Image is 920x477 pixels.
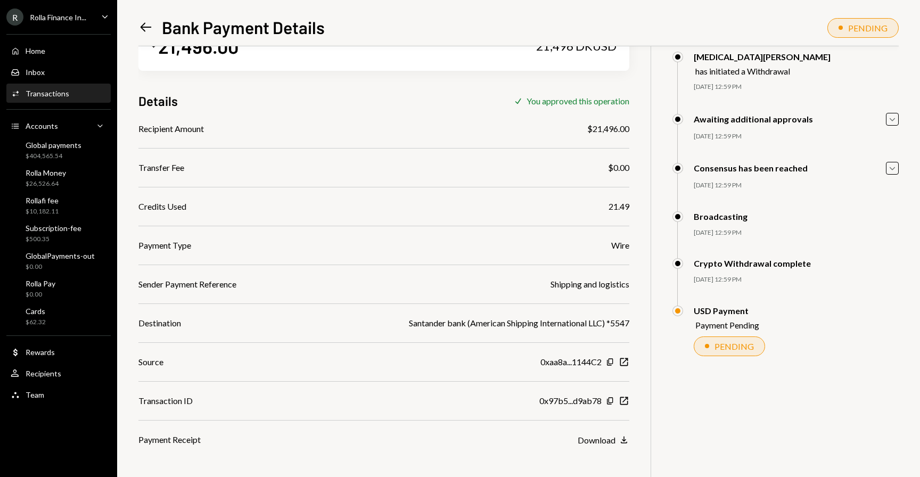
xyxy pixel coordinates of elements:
[30,13,86,22] div: Rolla Finance In...
[6,193,111,218] a: Rollafi fee$10,182.11
[848,23,888,33] div: PENDING
[6,9,23,26] div: R
[26,251,95,260] div: GlobalPayments-out
[26,68,45,77] div: Inbox
[138,317,181,330] div: Destination
[26,196,59,205] div: Rollafi fee
[138,278,236,291] div: Sender Payment Reference
[138,433,201,446] div: Payment Receipt
[694,211,747,221] div: Broadcasting
[694,132,899,141] div: [DATE] 12:59 PM
[26,89,69,98] div: Transactions
[578,434,629,446] button: Download
[26,141,81,150] div: Global payments
[6,342,111,361] a: Rewards
[694,163,808,173] div: Consensus has been reached
[694,114,813,124] div: Awaiting additional approvals
[26,369,61,378] div: Recipients
[6,303,111,329] a: Cards$62.32
[540,356,602,368] div: 0xaa8a...1144C2
[6,41,111,60] a: Home
[6,62,111,81] a: Inbox
[138,394,193,407] div: Transaction ID
[26,235,81,244] div: $500.35
[138,122,204,135] div: Recipient Amount
[26,152,81,161] div: $404,565.54
[6,385,111,404] a: Team
[694,275,899,284] div: [DATE] 12:59 PM
[26,279,55,288] div: Rolla Pay
[26,207,59,216] div: $10,182.11
[6,220,111,246] a: Subscription-fee$500.35
[409,317,629,330] div: Santander bank (American Shipping International LLC) *5547
[26,179,66,188] div: $26,526.64
[162,17,325,38] h1: Bank Payment Details
[26,318,46,327] div: $62.32
[6,137,111,163] a: Global payments$404,565.54
[138,239,191,252] div: Payment Type
[608,161,629,174] div: $0.00
[26,348,55,357] div: Rewards
[138,92,178,110] h3: Details
[694,83,899,92] div: [DATE] 12:59 PM
[26,262,95,272] div: $0.00
[26,307,46,316] div: Cards
[6,248,111,274] a: GlobalPayments-out$0.00
[6,165,111,191] a: Rolla Money$26,526.64
[527,96,629,106] div: You approved this operation
[587,122,629,135] div: $21,496.00
[694,258,811,268] div: Crypto Withdrawal complete
[694,181,899,190] div: [DATE] 12:59 PM
[26,390,44,399] div: Team
[578,435,615,445] div: Download
[694,52,831,62] div: [MEDICAL_DATA][PERSON_NAME]
[138,356,163,368] div: Source
[695,320,759,330] div: Payment Pending
[694,306,759,316] div: USD Payment
[539,394,602,407] div: 0x97b5...d9ab78
[6,116,111,135] a: Accounts
[609,200,629,213] div: 21.49
[694,228,899,237] div: [DATE] 12:59 PM
[26,224,81,233] div: Subscription-fee
[26,168,66,177] div: Rolla Money
[138,200,186,213] div: Credits Used
[26,121,58,130] div: Accounts
[6,84,111,103] a: Transactions
[714,341,754,351] div: PENDING
[611,239,629,252] div: Wire
[138,161,184,174] div: Transfer Fee
[695,66,831,76] div: has initiated a Withdrawal
[6,364,111,383] a: Recipients
[6,276,111,301] a: Rolla Pay$0.00
[26,46,45,55] div: Home
[551,278,629,291] div: Shipping and logistics
[26,290,55,299] div: $0.00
